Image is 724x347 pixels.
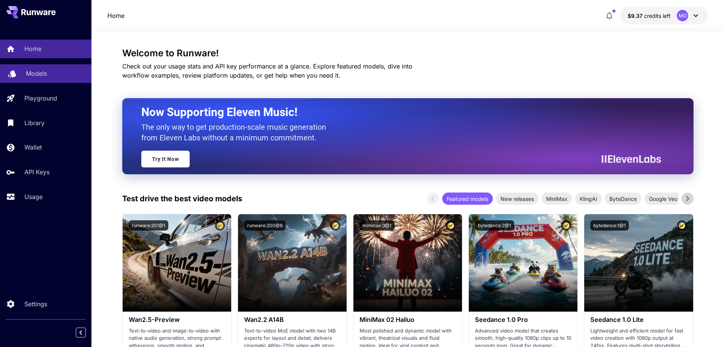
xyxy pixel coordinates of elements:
p: Playground [24,94,57,103]
span: Check out your usage stats and API key performance at a glance. Explore featured models, dive int... [122,62,412,79]
span: $9.37 [628,13,644,19]
div: $9.36626 [628,12,671,20]
a: Try It Now [141,151,190,167]
button: Certified Model – Vetted for best performance and includes a commercial license. [677,220,687,231]
img: alt [469,214,577,312]
h3: Wan2.5-Preview [129,316,225,323]
p: Home [24,44,42,53]
h3: Wan2.2 A14B [244,316,340,323]
div: Featured models [442,193,493,205]
p: Library [24,118,45,127]
img: alt [238,214,347,312]
h3: Seedance 1.0 Lite [590,316,687,323]
p: API Keys [24,167,50,177]
button: runware:201@1 [129,220,168,231]
p: Wallet [24,143,42,152]
button: bytedance:2@1 [475,220,514,231]
p: The only way to get production-scale music generation from Eleven Labs without a minimum commitment. [141,122,332,143]
span: KlingAI [575,195,602,203]
h2: Now Supporting Eleven Music! [141,105,655,119]
a: Home [107,11,125,20]
h3: MiniMax 02 Hailuo [360,316,456,323]
button: bytedance:1@1 [590,220,629,231]
span: credits left [644,13,671,19]
img: alt [123,214,231,312]
div: MiniMax [542,193,572,205]
h3: Welcome to Runware! [122,48,694,59]
button: Certified Model – Vetted for best performance and includes a commercial license. [446,220,456,231]
button: Certified Model – Vetted for best performance and includes a commercial license. [561,220,571,231]
div: KlingAI [575,193,602,205]
button: $9.36626MD [620,7,708,24]
p: Usage [24,192,43,201]
div: New releases [496,193,539,205]
span: ByteDance [605,195,641,203]
p: Models [26,69,47,78]
img: alt [584,214,693,312]
p: Test drive the best video models [122,193,242,204]
span: Featured models [442,195,493,203]
button: runware:200@6 [244,220,286,231]
button: Certified Model – Vetted for best performance and includes a commercial license. [215,220,225,231]
h3: Seedance 1.0 Pro [475,316,571,323]
div: Google Veo [644,193,682,205]
span: New releases [496,195,539,203]
nav: breadcrumb [107,11,125,20]
button: Certified Model – Vetted for best performance and includes a commercial license. [330,220,340,231]
button: minimax:3@1 [360,220,395,231]
span: MiniMax [542,195,572,203]
p: Settings [24,299,47,309]
img: alt [353,214,462,312]
div: MD [677,10,688,21]
div: Collapse sidebar [82,326,91,339]
div: ByteDance [605,193,641,205]
span: Google Veo [644,195,682,203]
button: Collapse sidebar [76,328,86,337]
